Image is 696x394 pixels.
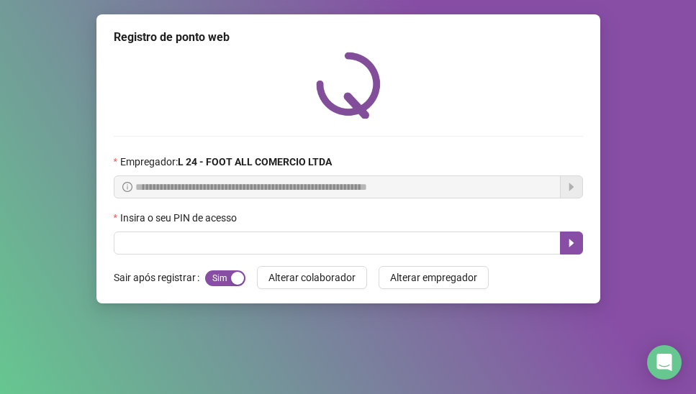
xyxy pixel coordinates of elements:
label: Insira o seu PIN de acesso [114,210,246,226]
div: Open Intercom Messenger [647,345,682,380]
strong: L 24 - FOOT ALL COMERCIO LTDA [178,156,332,168]
span: caret-right [566,237,577,249]
span: Alterar empregador [390,270,477,285]
label: Sair após registrar [114,266,205,289]
span: Alterar colaborador [268,270,356,285]
div: Registro de ponto web [114,29,583,46]
img: QRPoint [316,52,381,119]
span: Empregador : [120,154,332,170]
button: Alterar colaborador [257,266,367,289]
span: info-circle [122,182,132,192]
button: Alterar empregador [379,266,489,289]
